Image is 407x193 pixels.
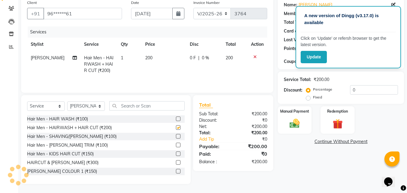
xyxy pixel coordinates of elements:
[27,8,44,19] button: +91
[195,159,233,165] div: Balance :
[382,169,401,187] iframe: chat widget
[286,118,303,129] img: _cash.svg
[27,116,88,122] div: Hair Men - HAIR WASH (₹100)
[27,160,99,166] div: HAIRCUT & [PERSON_NAME] (₹300)
[27,38,80,51] th: Stylist
[233,123,272,130] div: ₹200.00
[284,76,311,83] div: Service Total:
[27,151,94,157] div: Hair Men - KIDS HAIR CUT (₹150)
[313,87,332,92] label: Percentage
[195,111,233,117] div: Sub Total:
[31,55,64,61] span: [PERSON_NAME]
[284,45,297,52] div: Points:
[301,51,327,63] button: Update
[301,35,396,48] p: Click on ‘Update’ or refersh browser to get the latest version.
[80,38,117,51] th: Service
[84,55,114,73] span: Hair Men - HAIRWASH + HAIR CUT (₹200)
[27,168,97,175] div: [PERSON_NAME] COLOUR 1 (₹150)
[279,139,403,145] a: Continue Without Payment
[284,2,297,8] div: Name:
[195,143,233,150] div: Payable:
[284,58,322,65] div: Coupon Code
[195,117,233,123] div: Discount:
[117,38,142,51] th: Qty
[284,37,304,43] div: Last Visit:
[27,125,112,131] div: Hair Men - HAIRWASH + HAIR CUT (₹200)
[28,26,272,38] div: Services
[327,109,348,114] label: Redemption
[284,28,308,34] div: Card on file:
[284,11,398,17] div: No Active Membership
[284,11,310,17] div: Membership:
[233,117,272,123] div: ₹0
[299,2,332,8] a: [PERSON_NAME]
[226,55,233,61] span: 200
[195,130,233,136] div: Total:
[195,123,233,130] div: Net:
[199,102,213,108] span: Total
[142,38,186,51] th: Price
[233,130,272,136] div: ₹200.00
[186,38,222,51] th: Disc
[233,159,272,165] div: ₹200.00
[222,38,248,51] th: Total
[27,133,117,140] div: Hair Men - SHAVING/[PERSON_NAME] (₹100)
[233,143,272,150] div: ₹200.00
[121,55,123,61] span: 1
[198,55,199,61] span: |
[304,12,392,26] p: A new version of Dingg (v3.17.0) is available
[284,19,308,26] div: Total Visits:
[202,55,209,61] span: 0 %
[314,76,329,83] div: ₹200.00
[240,136,272,142] div: ₹0
[247,38,267,51] th: Action
[233,150,272,157] div: ₹0
[284,87,302,93] div: Discount:
[280,109,309,114] label: Manual Payment
[330,118,346,130] img: _gift.svg
[145,55,152,61] span: 200
[195,150,233,157] div: Paid:
[109,101,185,111] input: Search or Scan
[190,55,196,61] span: 0 F
[233,111,272,117] div: ₹200.00
[195,136,240,142] a: Add Tip
[313,95,322,100] label: Fixed
[27,142,108,148] div: Hair Men - [PERSON_NAME] TRIM (₹100)
[43,8,122,19] input: Search by Name/Mobile/Email/Code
